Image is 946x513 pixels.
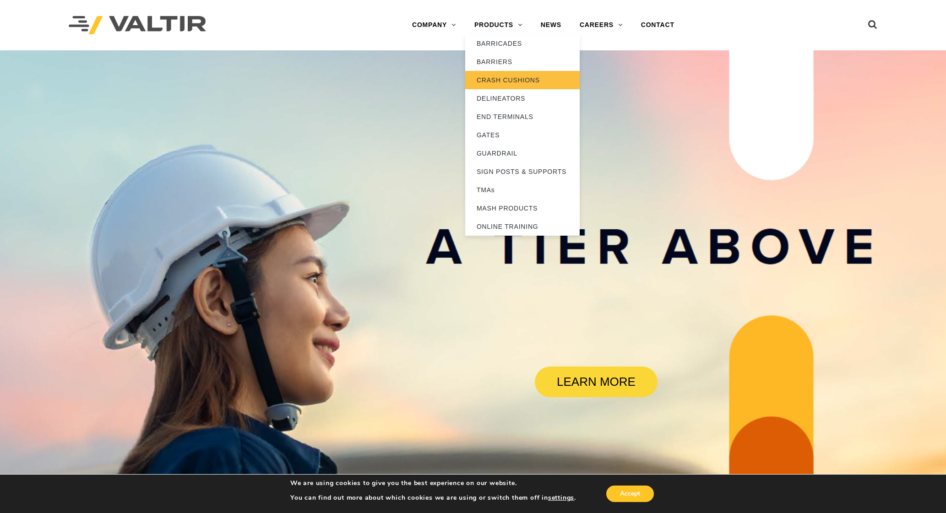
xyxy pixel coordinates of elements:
a: BARRICADES [465,34,580,53]
a: MASH PRODUCTS [465,199,580,217]
a: TMAs [465,181,580,199]
p: We are using cookies to give you the best experience on our website. [290,479,576,487]
a: DELINEATORS [465,89,580,108]
a: GATES [465,126,580,144]
a: CONTACT [632,16,684,34]
button: settings [548,494,574,502]
a: BARRIERS [465,53,580,71]
a: CAREERS [571,16,632,34]
a: COMPANY [403,16,465,34]
a: NEWS [532,16,571,34]
button: Accept [606,486,654,502]
a: PRODUCTS [465,16,532,34]
img: Valtir [69,16,206,35]
a: END TERMINALS [465,108,580,126]
p: You can find out more about which cookies we are using or switch them off in . [290,494,576,502]
a: LEARN MORE [535,367,658,397]
a: GUARDRAIL [465,144,580,162]
a: CRASH CUSHIONS [465,71,580,89]
a: ONLINE TRAINING [465,217,580,236]
a: SIGN POSTS & SUPPORTS [465,162,580,181]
